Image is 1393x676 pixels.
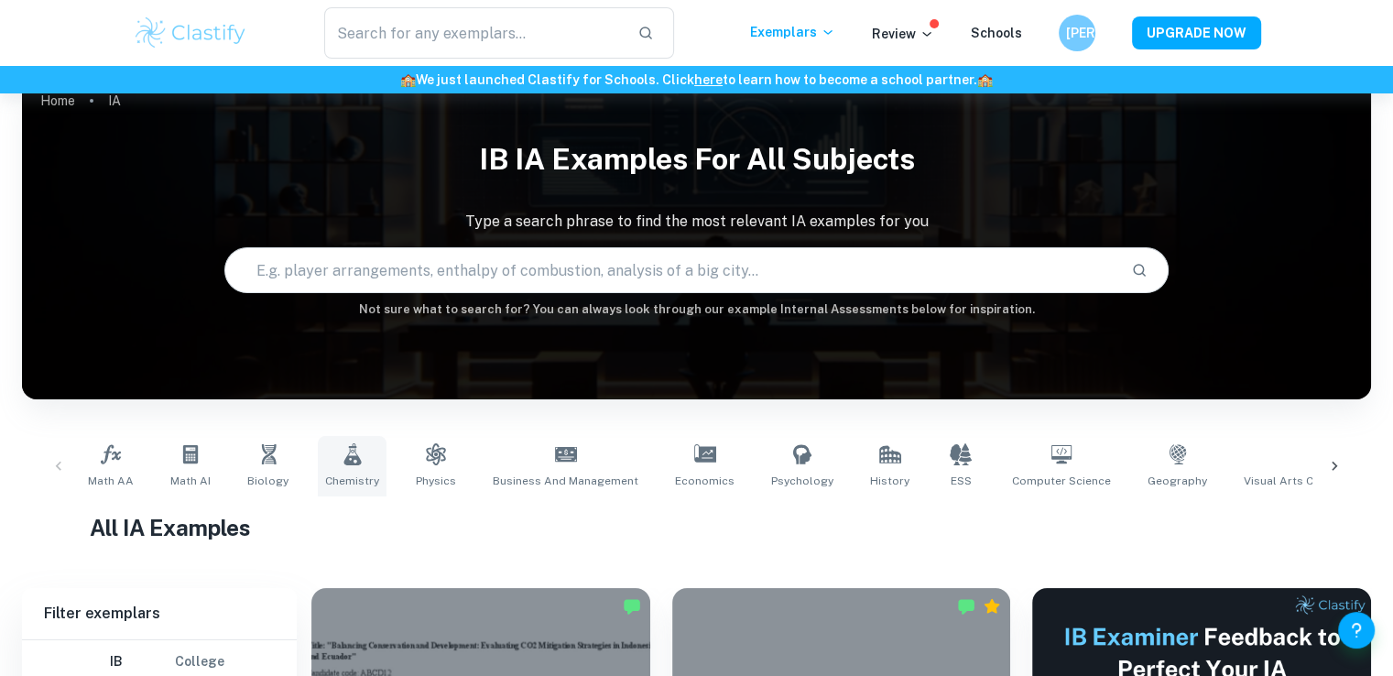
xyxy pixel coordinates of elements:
[22,588,297,639] h6: Filter exemplars
[750,22,835,42] p: Exemplars
[40,88,75,114] a: Home
[4,70,1389,90] h6: We just launched Clastify for Schools. Click to learn how to become a school partner.
[694,72,723,87] a: here
[1066,23,1087,43] h6: [PERSON_NAME]
[325,473,379,489] span: Chemistry
[247,473,288,489] span: Biology
[22,211,1371,233] p: Type a search phrase to find the most relevant IA examples for you
[870,473,909,489] span: History
[324,7,624,59] input: Search for any exemplars...
[170,473,211,489] span: Math AI
[623,597,641,616] img: Marked
[1059,15,1095,51] button: [PERSON_NAME]
[225,245,1116,296] input: E.g. player arrangements, enthalpy of combustion, analysis of a big city...
[771,473,833,489] span: Psychology
[1338,612,1375,649] button: Help and Feedback
[872,24,934,44] p: Review
[90,511,1304,544] h1: All IA Examples
[400,72,416,87] span: 🏫
[133,15,249,51] img: Clastify logo
[1132,16,1261,49] button: UPGRADE NOW
[977,72,993,87] span: 🏫
[22,300,1371,319] h6: Not sure what to search for? You can always look through our example Internal Assessments below f...
[971,26,1022,40] a: Schools
[108,91,121,111] p: IA
[957,597,975,616] img: Marked
[1148,473,1207,489] span: Geography
[22,130,1371,189] h1: IB IA examples for all subjects
[1124,255,1155,286] button: Search
[416,473,456,489] span: Physics
[88,473,134,489] span: Math AA
[951,473,972,489] span: ESS
[983,597,1001,616] div: Premium
[1012,473,1111,489] span: Computer Science
[493,473,638,489] span: Business and Management
[675,473,735,489] span: Economics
